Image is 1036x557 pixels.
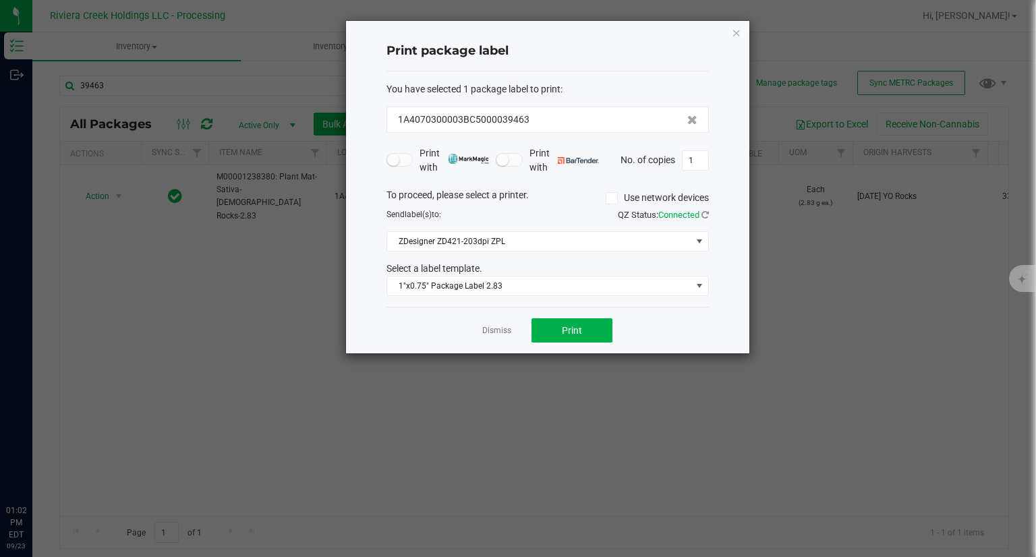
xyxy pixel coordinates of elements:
iframe: Resource center [13,449,54,490]
div: To proceed, please select a printer. [376,188,719,208]
div: : [386,82,709,96]
label: Use network devices [606,191,709,205]
span: ZDesigner ZD421-203dpi ZPL [387,232,691,251]
a: Dismiss [482,325,511,336]
span: Print with [420,146,489,175]
span: QZ Status: [618,210,709,220]
span: You have selected 1 package label to print [386,84,560,94]
img: mark_magic_cybra.png [448,154,489,164]
img: bartender.png [558,157,599,164]
h4: Print package label [386,42,709,60]
button: Print [531,318,612,343]
span: Print with [529,146,599,175]
span: Print [562,325,582,336]
span: No. of copies [621,154,675,165]
span: Connected [658,210,699,220]
div: Select a label template. [376,262,719,276]
span: 1A4070300003BC5000039463 [398,113,529,127]
span: Send to: [386,210,441,219]
span: 1"x0.75" Package Label 2.83 [387,276,691,295]
span: label(s) [405,210,432,219]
